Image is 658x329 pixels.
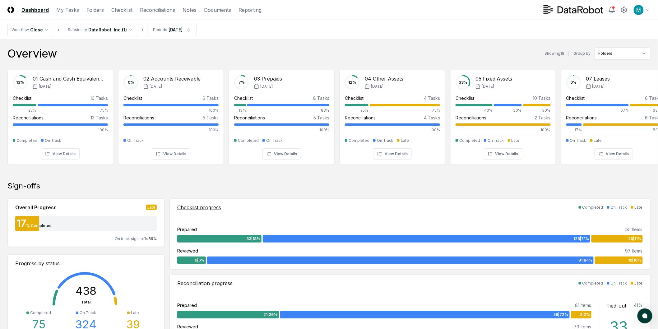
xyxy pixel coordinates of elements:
[238,138,259,143] div: Completed
[345,127,440,133] div: 100%
[544,5,603,14] img: DataRobot logo
[177,204,221,211] div: Checklist progress
[349,138,369,143] div: Completed
[127,138,144,143] div: On Track
[459,138,480,143] div: Completed
[234,108,246,113] div: 13%
[177,226,197,233] div: Prepared
[535,114,551,121] div: 2 Tasks
[377,138,393,143] div: On Track
[7,47,57,60] div: Overview
[578,257,592,263] span: 81 | 84 %
[123,95,142,101] div: Checklist
[628,257,642,263] span: 10 | 10 %
[370,108,440,113] div: 75%
[12,27,29,33] div: Workflow
[131,310,139,316] div: Late
[456,95,474,101] div: Checklist
[586,75,610,82] div: 07 Leases
[123,127,219,133] div: 100%
[150,84,162,89] span: [DATE]
[111,6,132,14] a: Checklist
[592,84,605,89] span: [DATE]
[38,108,108,113] div: 75%
[313,95,329,101] div: 8 Tasks
[177,280,233,287] div: Reconciliation progress
[202,95,219,101] div: 6 Tasks
[475,75,512,82] div: 05 Fixed Assets
[424,95,440,101] div: 4 Tasks
[512,138,520,143] div: Late
[13,95,31,101] div: Checklist
[533,95,551,101] div: 10 Tasks
[115,236,148,241] span: On track sign-offs
[401,138,409,143] div: Late
[118,65,224,165] a: 0%02 Accounts Receivable[DATE]Checklist6 Tasks100%Reconciliations5 Tasks100%On TrackView Details
[68,27,87,33] div: Subsidiary
[7,181,651,191] div: Sign-offs
[450,65,556,165] a: 33%05 Fixed Assets[DATE]Checklist10 Tasks40%30%30%Reconciliations2 Tasks100%CompletedOn TrackLate...
[566,95,585,101] div: Checklist
[30,310,51,316] div: Completed
[566,127,582,133] div: 17%
[625,248,643,254] div: 97 Items
[595,148,633,160] button: View Details
[262,148,301,160] button: View Details
[234,127,329,133] div: 100%
[203,114,219,121] div: 5 Tasks
[566,114,597,121] div: Reconciliations
[239,6,262,14] a: Reporting
[365,75,403,82] div: 04 Other Assets
[313,114,329,121] div: 5 Tasks
[580,312,590,317] span: 2 | 2 %
[637,308,652,323] button: atlas-launcher
[39,84,51,89] span: [DATE]
[254,75,282,82] div: 03 Prepaids
[15,260,157,267] div: Progress by status
[523,108,551,113] div: 30%
[554,312,568,317] span: 58 | 72 %
[582,205,603,210] div: Completed
[56,6,79,14] a: My Tasks
[607,302,627,309] div: Tied-out
[33,75,103,82] div: 01 Cash and Cash Equivalen...
[246,236,260,242] span: 33 | 18 %
[21,6,49,14] a: Dashboard
[148,24,197,36] button: Periods[DATE]
[177,302,197,308] div: Prepared
[611,280,627,286] div: On Track
[371,84,383,89] span: [DATE]
[482,84,494,89] span: [DATE]
[345,114,376,121] div: Reconciliations
[570,138,586,143] div: On Track
[635,205,643,210] div: Late
[635,280,643,286] div: Late
[140,6,175,14] a: Reconciliations
[634,5,644,15] img: ACg8ocIk6UVBSJ1Mh_wKybhGNOx8YD4zQOa2rDZHjRd5UfivBFfoWA=s96-c
[575,302,591,308] div: 81 Items
[7,7,14,13] img: Logo
[169,198,651,269] a: Checklist progressCompletedOn TrackLatePrepared181 Items33|18%128|71%20|11%Reviewed97 Items6|6%81...
[340,65,445,165] a: 12%04 Other Assets[DATE]Checklist4 Tasks25%75%Reconciliations4 Tasks100%CompletedOn TrackLateView...
[7,24,197,36] nav: breadcrumb
[204,6,231,14] a: Documents
[90,114,108,121] div: 13 Tasks
[611,205,627,210] div: On Track
[41,148,80,160] button: View Details
[566,108,629,113] div: 67%
[152,148,190,160] button: View Details
[229,65,335,165] a: 7%03 Prepaids[DATE]Checklist8 Tasks13%88%Reconciliations5 Tasks100%CompletedOn TrackView Details
[86,6,104,14] a: Folders
[13,114,44,121] div: Reconciliations
[169,26,183,33] div: [DATE]
[13,108,36,113] div: 25%
[573,236,589,242] span: 128 | 71 %
[234,114,265,121] div: Reconciliations
[634,302,643,309] div: 41 %
[143,75,201,82] div: 02 Accounts Receivable
[234,95,253,101] div: Checklist
[177,248,198,254] div: Reviewed
[16,138,37,143] div: Completed
[373,148,412,160] button: View Details
[123,108,219,113] div: 100%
